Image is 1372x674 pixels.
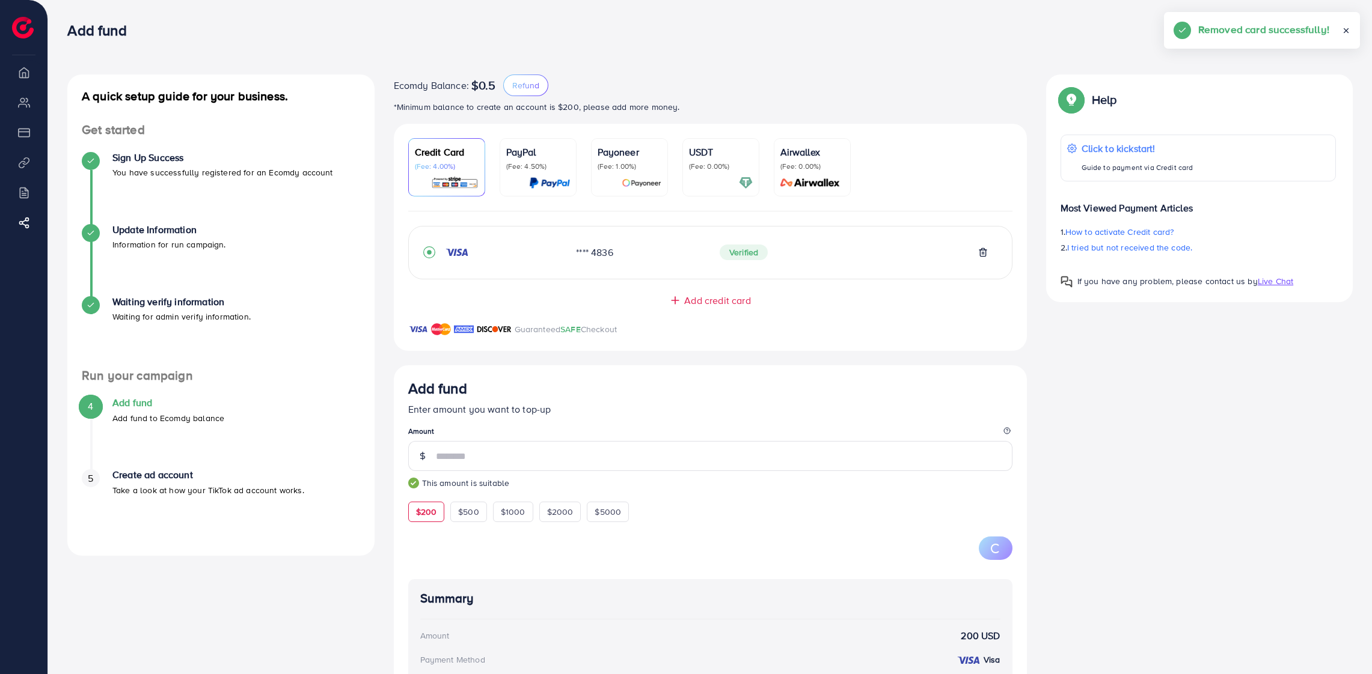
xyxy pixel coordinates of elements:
[1061,276,1073,288] img: Popup guide
[1082,141,1193,156] p: Click to kickstart!
[420,591,1000,606] h4: Summary
[112,411,224,425] p: Add fund to Ecomdy balance
[416,506,437,518] span: $200
[622,176,661,190] img: card
[984,654,1000,666] strong: Visa
[1321,620,1363,665] iframe: Chat
[408,322,428,336] img: brand
[598,162,661,171] p: (Fee: 1.00%)
[1067,241,1192,254] span: I tried but not received the code.
[445,247,469,257] img: credit
[776,176,844,190] img: card
[112,165,333,180] p: You have successfully registered for an Ecomdy account
[67,22,136,39] h3: Add fund
[1258,275,1293,287] span: Live Chat
[67,469,375,541] li: Create ad account
[112,483,304,497] p: Take a look at how your TikTok ad account works.
[67,368,375,383] h4: Run your campaign
[423,246,435,258] svg: record circle
[112,469,304,481] h4: Create ad account
[408,477,1012,489] small: This amount is suitable
[1061,225,1337,239] p: 1.
[506,162,570,171] p: (Fee: 4.50%)
[112,237,226,252] p: Information for run campaign.
[515,322,617,336] p: Guaranteed Checkout
[501,506,525,518] span: $1000
[1092,93,1117,107] p: Help
[394,78,469,93] span: Ecomdy Balance:
[415,162,479,171] p: (Fee: 4.00%)
[780,162,844,171] p: (Fee: 0.00%)
[88,472,93,485] span: 5
[1198,22,1329,37] h5: Removed card successfully!
[506,145,570,159] p: PayPal
[67,123,375,138] h4: Get started
[1061,240,1337,255] p: 2.
[67,397,375,469] li: Add fund
[420,654,485,666] div: Payment Method
[112,397,224,408] h4: Add fund
[431,322,451,336] img: brand
[112,152,333,163] h4: Sign Up Success
[454,322,474,336] img: brand
[560,323,581,335] span: SAFE
[1077,275,1258,287] span: If you have any problem, please contact us by
[408,426,1012,441] legend: Amount
[503,74,548,96] button: Refund
[112,224,226,235] h4: Update Information
[961,629,1000,643] strong: 200 USD
[547,506,574,518] span: $2000
[471,78,496,93] span: $0.5
[67,296,375,368] li: Waiting verify information
[394,100,1027,114] p: *Minimum balance to create an account is $200, please add more money.
[67,224,375,296] li: Update Information
[431,176,479,190] img: card
[415,145,479,159] p: Credit Card
[477,322,512,336] img: brand
[408,478,419,488] img: guide
[112,309,251,324] p: Waiting for admin verify information.
[12,17,34,38] img: logo
[1082,160,1193,175] p: Guide to payment via Credit card
[458,506,479,518] span: $500
[684,294,750,308] span: Add credit card
[598,145,661,159] p: Payoneer
[595,506,621,518] span: $5000
[780,145,844,159] p: Airwallex
[420,630,450,642] div: Amount
[1061,191,1337,215] p: Most Viewed Payment Articles
[689,162,753,171] p: (Fee: 0.00%)
[1065,226,1174,238] span: How to activate Credit card?
[1061,89,1082,111] img: Popup guide
[67,89,375,103] h4: A quick setup guide for your business.
[67,152,375,224] li: Sign Up Success
[112,296,251,308] h4: Waiting verify information
[957,655,981,665] img: credit
[689,145,753,159] p: USDT
[739,176,753,190] img: card
[529,176,570,190] img: card
[408,380,467,397] h3: Add fund
[512,79,539,91] span: Refund
[720,244,768,260] span: Verified
[88,399,93,413] span: 4
[408,402,1012,416] p: Enter amount you want to top-up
